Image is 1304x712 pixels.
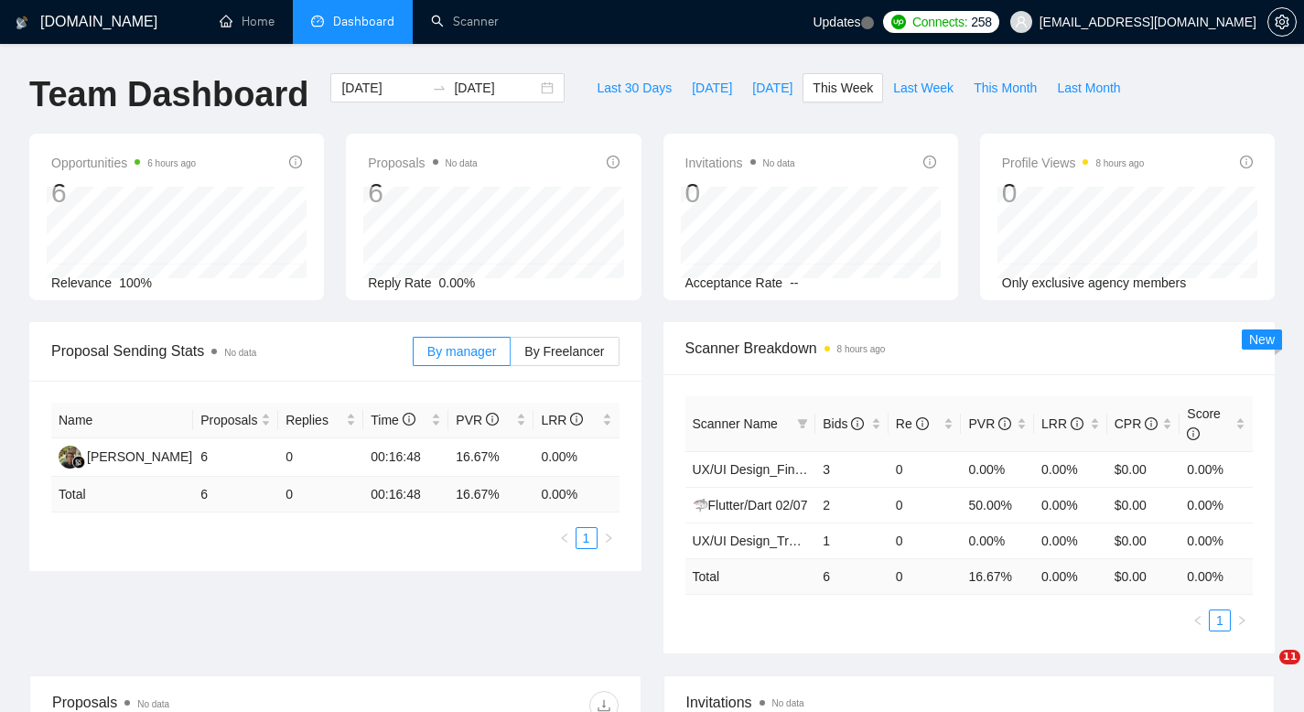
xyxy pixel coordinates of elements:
span: Invitations [685,152,795,174]
span: left [1192,615,1203,626]
div: 6 [51,176,196,210]
td: 0.00 % [1034,558,1107,594]
button: Last 30 Days [587,73,682,102]
li: 1 [576,527,598,549]
span: 100% [119,275,152,290]
button: This Month [964,73,1047,102]
span: Proposal Sending Stats [51,340,413,362]
span: filter [793,410,812,437]
span: This Month [974,78,1037,98]
span: Only exclusive agency members [1002,275,1187,290]
span: Dashboard [333,14,394,29]
span: info-circle [570,413,583,426]
span: Time [371,413,415,427]
td: 0 [889,487,962,523]
li: Next Page [598,527,620,549]
span: Last 30 Days [597,78,672,98]
li: Next Page [1231,610,1253,631]
th: Replies [278,403,363,438]
span: LRR [1041,416,1083,431]
a: setting [1267,15,1297,29]
div: 6 [368,176,477,210]
span: Proposals [200,410,257,430]
span: info-circle [998,417,1011,430]
span: No data [772,698,804,708]
td: 3 [815,451,889,487]
span: swap-right [432,81,447,95]
img: upwork-logo.png [891,15,906,29]
td: Total [685,558,816,594]
span: user [1015,16,1028,28]
li: 1 [1209,610,1231,631]
span: Last Week [893,78,954,98]
td: $ 0.00 [1107,558,1180,594]
div: 0 [1002,176,1145,210]
span: left [559,533,570,544]
td: 16.67% [448,438,533,477]
span: info-circle [289,156,302,168]
td: 0.00% [1180,487,1253,523]
span: Profile Views [1002,152,1145,174]
td: 50.00% [961,487,1034,523]
span: info-circle [1187,427,1200,440]
input: End date [454,78,537,98]
td: 0.00% [1180,523,1253,558]
td: 0.00% [533,438,619,477]
img: IB [59,446,81,469]
td: $0.00 [1107,523,1180,558]
td: 0 [889,451,962,487]
td: 0 [889,558,962,594]
span: [DATE] [692,78,732,98]
td: 00:16:48 [363,438,448,477]
span: LRR [541,413,583,427]
span: Replies [286,410,342,430]
td: 16.67 % [961,558,1034,594]
td: 0.00% [1034,523,1107,558]
span: Last Month [1057,78,1120,98]
span: Relevance [51,275,112,290]
span: right [603,533,614,544]
span: By Freelancer [524,344,604,359]
img: gigradar-bm.png [72,456,85,469]
td: $0.00 [1107,487,1180,523]
span: to [432,81,447,95]
a: UX/UI Design_Fin Tech [693,462,825,477]
span: PVR [456,413,499,427]
a: 1 [1210,610,1230,631]
button: right [598,527,620,549]
span: -- [790,275,798,290]
span: Updates [813,15,860,29]
td: 2 [815,487,889,523]
span: info-circle [607,156,620,168]
span: CPR [1115,416,1158,431]
iframe: Intercom live chat [1242,650,1286,694]
input: Start date [341,78,425,98]
button: Last Week [883,73,964,102]
button: right [1231,610,1253,631]
span: info-circle [403,413,415,426]
button: setting [1267,7,1297,37]
span: No data [446,158,478,168]
a: UX/UI Design_Travel [693,534,813,548]
td: 0 [278,477,363,512]
time: 8 hours ago [1095,158,1144,168]
span: 11 [1279,650,1300,664]
th: Proposals [193,403,278,438]
span: New [1249,332,1275,347]
a: 🦈Flutter/Dart 02/07 [693,498,808,512]
time: 6 hours ago [147,158,196,168]
span: dashboard [311,15,324,27]
h1: Team Dashboard [29,73,308,116]
span: Scanner Breakdown [685,337,1254,360]
td: 16.67 % [448,477,533,512]
a: 1 [577,528,597,548]
span: info-circle [1071,417,1083,430]
th: Name [51,403,193,438]
span: Acceptance Rate [685,275,783,290]
td: 0.00% [961,451,1034,487]
td: 0.00 % [1180,558,1253,594]
button: left [554,527,576,549]
span: PVR [968,416,1011,431]
span: filter [797,418,808,429]
span: 258 [971,12,991,32]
